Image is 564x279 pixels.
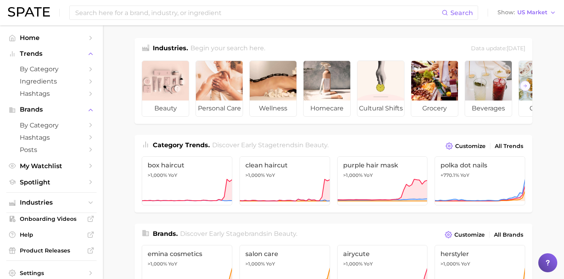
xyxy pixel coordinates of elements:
[20,65,83,73] span: by Category
[465,61,512,117] a: beverages
[441,172,459,178] span: +770.1%
[6,160,97,172] a: My Watchlist
[6,245,97,256] a: Product Releases
[6,104,97,116] button: Brands
[266,172,275,178] span: YoY
[245,250,324,258] span: salon care
[496,8,558,18] button: ShowUS Market
[212,141,329,149] span: Discover Early Stage trends in .
[196,101,243,116] span: personal care
[20,162,83,170] span: My Watchlist
[6,131,97,144] a: Hashtags
[455,143,486,150] span: Customize
[441,261,460,267] span: >1,000%
[20,247,83,254] span: Product Releases
[20,199,83,206] span: Industries
[6,87,97,100] a: Hashtags
[153,141,210,149] span: Category Trends .
[305,141,327,149] span: beauty
[495,143,523,150] span: All Trends
[304,101,350,116] span: homecare
[274,230,296,237] span: beauty
[245,172,265,178] span: >1,000%
[443,229,487,240] button: Customize
[20,178,83,186] span: Spotlight
[450,9,473,17] span: Search
[266,261,275,267] span: YoY
[444,140,488,152] button: Customize
[441,250,519,258] span: herstyler
[153,44,188,54] h1: Industries.
[148,172,167,178] span: >1,000%
[20,215,83,222] span: Onboarding Videos
[343,172,363,178] span: >1,000%
[142,101,189,116] span: beauty
[465,101,512,116] span: beverages
[142,61,189,117] a: beauty
[250,101,296,116] span: wellness
[498,10,515,15] span: Show
[493,141,525,152] a: All Trends
[6,48,97,60] button: Trends
[168,261,177,267] span: YoY
[364,261,373,267] span: YoY
[20,34,83,42] span: Home
[6,119,97,131] a: by Category
[461,261,470,267] span: YoY
[460,172,469,178] span: YoY
[411,61,458,117] a: grocery
[6,267,97,279] a: Settings
[6,197,97,209] button: Industries
[249,61,297,117] a: wellness
[454,232,485,238] span: Customize
[520,81,530,91] button: Scroll Right
[343,250,422,258] span: airycute
[190,44,265,54] h2: Begin your search here.
[20,231,83,238] span: Help
[20,270,83,277] span: Settings
[20,78,83,85] span: Ingredients
[153,230,178,237] span: Brands .
[6,63,97,75] a: by Category
[168,172,177,178] span: YoY
[74,6,442,19] input: Search here for a brand, industry, or ingredient
[148,161,226,169] span: box haircut
[357,61,404,117] a: cultural shifts
[180,230,297,237] span: Discover Early Stage brands in .
[494,232,523,238] span: All Brands
[20,146,83,154] span: Posts
[20,106,83,113] span: Brands
[303,61,351,117] a: homecare
[20,90,83,97] span: Hashtags
[343,261,363,267] span: >1,000%
[6,176,97,188] a: Spotlight
[245,161,324,169] span: clean haircut
[245,261,265,267] span: >1,000%
[6,213,97,225] a: Onboarding Videos
[471,44,525,54] div: Data update: [DATE]
[337,156,428,205] a: purple hair mask>1,000% YoY
[196,61,243,117] a: personal care
[517,10,547,15] span: US Market
[343,161,422,169] span: purple hair mask
[148,250,226,258] span: emina cosmetics
[6,144,97,156] a: Posts
[239,156,330,205] a: clean haircut>1,000% YoY
[364,172,373,178] span: YoY
[411,101,458,116] span: grocery
[20,50,83,57] span: Trends
[357,101,404,116] span: cultural shifts
[6,75,97,87] a: Ingredients
[492,230,525,240] a: All Brands
[142,156,232,205] a: box haircut>1,000% YoY
[435,156,525,205] a: polka dot nails+770.1% YoY
[20,121,83,129] span: by Category
[148,261,167,267] span: >1,000%
[6,32,97,44] a: Home
[441,161,519,169] span: polka dot nails
[6,229,97,241] a: Help
[8,7,50,17] img: SPATE
[20,134,83,141] span: Hashtags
